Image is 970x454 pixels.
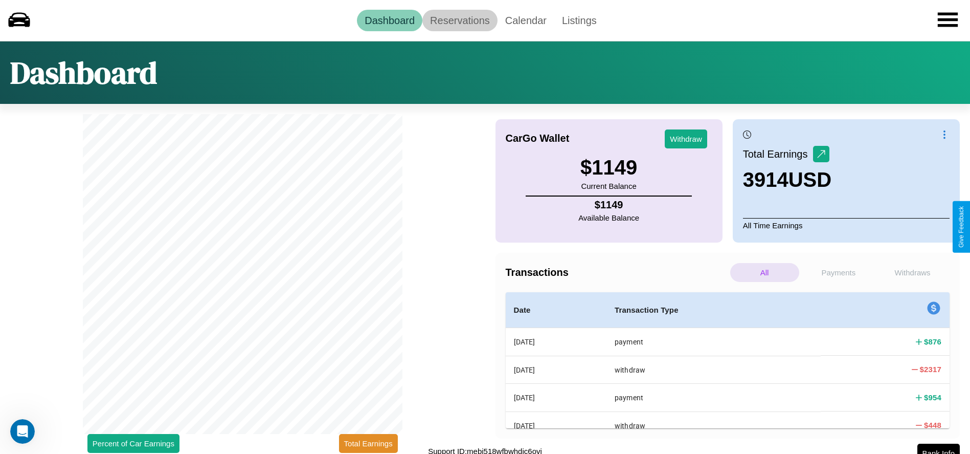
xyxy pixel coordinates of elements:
[514,304,598,316] h4: Date
[606,356,821,383] th: withdraw
[665,129,707,148] button: Withdraw
[339,434,398,453] button: Total Earnings
[743,218,950,232] p: All Time Earnings
[87,434,179,453] button: Percent of Car Earnings
[580,156,637,179] h3: $ 1149
[10,419,35,444] iframe: Intercom live chat
[10,52,157,94] h1: Dashboard
[580,179,637,193] p: Current Balance
[878,263,947,282] p: Withdraws
[554,10,604,31] a: Listings
[506,328,606,356] th: [DATE]
[506,267,728,278] h4: Transactions
[924,392,941,403] h4: $ 954
[357,10,422,31] a: Dashboard
[730,263,799,282] p: All
[606,328,821,356] th: payment
[498,10,554,31] a: Calendar
[506,133,570,144] h4: CarGo Wallet
[606,384,821,412] th: payment
[924,420,941,430] h4: $ 448
[958,206,965,248] div: Give Feedback
[506,356,606,383] th: [DATE]
[804,263,873,282] p: Payments
[422,10,498,31] a: Reservations
[924,336,941,347] h4: $ 876
[920,364,941,375] h4: $ 2317
[606,412,821,439] th: withdraw
[743,145,813,163] p: Total Earnings
[506,412,606,439] th: [DATE]
[615,304,813,316] h4: Transaction Type
[578,199,639,211] h4: $ 1149
[578,211,639,225] p: Available Balance
[506,384,606,412] th: [DATE]
[743,168,831,191] h3: 3914 USD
